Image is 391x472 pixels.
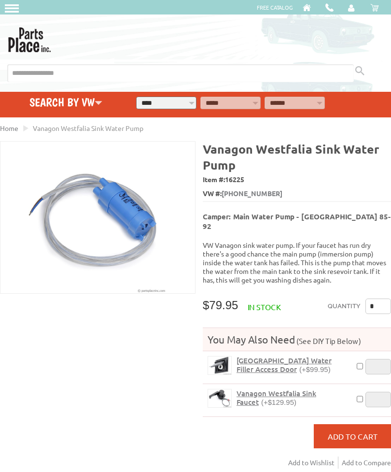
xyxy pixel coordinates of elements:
label: Quantity [328,299,361,314]
span: 16225 [225,175,244,184]
a: [GEOGRAPHIC_DATA] Water Filler Access Door(+$99.95) [237,356,350,374]
span: (+$99.95) [299,365,331,373]
a: Add to Compare [342,457,391,469]
a: Add to Wishlist [288,457,338,469]
h4: You May Also Need [203,333,391,346]
span: In stock [248,302,281,312]
a: Vanagon Westfalia Sink Faucet(+$129.95) [237,389,350,407]
span: (+$129.95) [261,398,296,406]
span: VW #: [203,187,391,201]
h4: Search by VW [2,95,130,109]
p: VW Vanagon sink water pump. If your faucet has run dry there's a good chance the main pump (immer... [203,241,391,284]
img: Vanagon Westfalia Sink Faucet [208,389,231,407]
span: [GEOGRAPHIC_DATA] Water Filler Access Door [237,356,332,374]
b: Camper: Main Water Pump - [GEOGRAPHIC_DATA] 85-92 [203,212,391,231]
img: Parts Place Inc! [7,24,52,52]
span: (See DIY Tip Below) [295,336,361,345]
span: Item #: [203,173,391,187]
span: $79.95 [203,299,238,312]
span: Vanagon Westfalia Sink Faucet [237,388,316,407]
button: Add to Cart [314,424,391,448]
span: Add to Cart [328,431,377,441]
span: Vanagon Westfalia Sink Water Pump [33,124,143,132]
a: Vanagon Westfalia City Water Filler Access Door [208,356,232,375]
b: Vanagon Westfalia Sink Water Pump [203,141,379,172]
a: Vanagon Westfalia Sink Faucet [208,389,232,408]
a: [PHONE_NUMBER] [222,189,282,198]
img: Vanagon Westfalia Sink Water Pump [0,142,195,293]
img: Vanagon Westfalia City Water Filler Access Door [208,357,231,374]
